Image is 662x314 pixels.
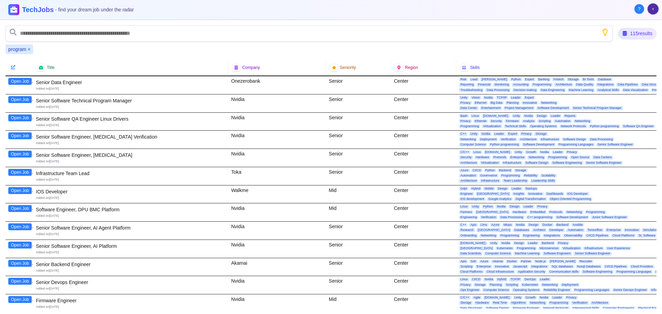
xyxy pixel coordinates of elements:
span: Verification [499,138,517,141]
div: Senior [326,131,391,149]
span: Programming [531,83,553,87]
div: Infrastructure Team Lead [36,170,225,177]
span: Nvidia [514,223,526,227]
span: Insights [512,192,525,196]
span: Software Development [536,106,570,110]
button: About Techjobs [634,4,644,14]
span: Infrastructure [583,246,604,250]
div: Center [391,167,456,185]
span: Partners [459,210,473,214]
div: Added on [DATE] [36,87,225,91]
span: Lead [469,78,479,81]
button: Open Job [8,114,32,121]
span: C++ [459,132,468,136]
span: Vision [470,96,481,100]
span: Growth [525,150,538,154]
span: Database [596,78,613,81]
span: Automation [566,228,585,232]
span: Nvidia [523,114,534,118]
span: program [8,46,26,53]
span: TCP/IP [495,96,508,100]
span: Privacy [520,132,533,136]
span: Network Protocols [559,124,587,128]
span: [DOMAIN_NAME]. [482,114,510,118]
span: Bash [459,114,469,118]
span: Networking [540,101,558,105]
div: Nvidia [228,222,326,240]
span: Reports [563,114,577,118]
span: Verification [480,215,498,219]
span: Unity [489,241,499,245]
span: IOS Developer [566,192,589,196]
span: Startups [524,187,539,191]
span: Integrations [596,83,615,87]
div: Akamai [228,258,326,276]
button: Open Job [8,260,32,267]
div: Mid [326,203,391,221]
span: [GEOGRAPHIC_DATA] [475,210,510,214]
button: User menu [647,3,659,15]
div: Added on [DATE] [36,250,225,255]
span: Infrastructure [502,161,523,165]
button: Open Job [8,278,32,285]
span: Onboarding [459,234,478,237]
div: Added on [DATE] [36,196,225,200]
span: [GEOGRAPHIC_DATA] [475,192,511,196]
span: Storage [514,169,528,172]
span: Node.js [534,260,547,263]
span: Big Data [489,101,504,105]
span: Reporting [459,83,475,87]
span: Entertainment [480,106,502,110]
span: Data Scientists [459,252,482,255]
span: Research [459,228,475,232]
div: Added on [DATE] [36,232,225,236]
span: Security [489,119,503,123]
span: Observability [563,234,583,237]
button: Remove program filter [28,46,30,53]
span: [PERSON_NAME] [549,260,577,263]
button: Open Job [8,78,32,85]
span: Programming [499,234,520,237]
span: Mobile [483,187,495,191]
span: Data Visualization [622,88,649,92]
span: Linux [472,150,482,154]
span: Leader [549,114,562,118]
span: Nvidia [539,150,550,154]
span: CI/CD [471,169,483,172]
span: ? [638,6,641,12]
span: Linux [459,205,469,209]
span: Banking [537,78,551,81]
span: Nvidia [480,132,492,136]
div: Added on [DATE] [36,178,225,182]
button: Open Job [8,242,32,249]
span: Programming [585,210,606,214]
div: Added on [DATE] [36,214,225,218]
span: Decision-making [512,88,538,92]
div: Nvidia [228,94,326,112]
span: Hardware [511,210,528,214]
span: Docker [541,223,554,227]
div: Senior Software Engineer, [MEDICAL_DATA] Verification [36,133,225,140]
span: Hybrid [470,187,482,191]
div: Senior Software Engineer, AI Agent Platform [36,224,225,231]
span: Programming [547,155,568,159]
span: Object Oriented Programming [549,197,593,201]
span: Automation [553,119,572,123]
span: Leader [510,96,522,100]
div: Senior [326,149,391,167]
span: Team Leadership [502,179,529,183]
span: Unity [469,132,479,136]
button: Open Job [8,223,32,230]
span: Virtualization [482,124,502,128]
div: Center [391,258,456,276]
span: Cloud Platforms [611,234,636,237]
span: Design [535,114,548,118]
span: Expert [523,96,535,100]
span: Digital Transformation [514,197,547,201]
span: Networking [527,155,545,159]
span: Privacy [459,119,472,123]
span: Data Processing [589,138,614,141]
span: Azure [479,260,490,263]
span: Design [513,241,525,245]
span: Skills [470,65,480,70]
